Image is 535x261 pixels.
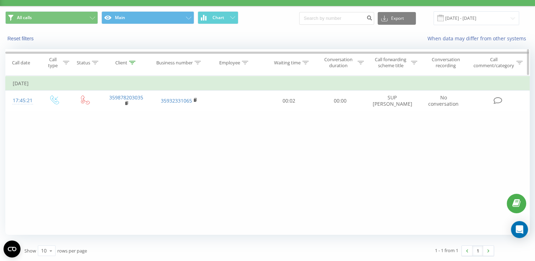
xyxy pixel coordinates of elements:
button: Chart [198,11,238,24]
div: Call type [45,57,61,69]
div: Business number [156,60,193,66]
a: 359878203035 [109,94,143,101]
div: Conversation duration [321,57,356,69]
div: 10 [41,247,47,254]
div: Waiting time [274,60,301,66]
a: When data may differ from other systems [428,35,530,42]
span: rows per page [57,248,87,254]
div: Call comment/category [473,57,514,69]
div: Open Intercom Messenger [511,221,528,238]
button: Export [378,12,416,25]
span: Show [24,248,36,254]
div: Client [115,60,127,66]
td: SUP [PERSON_NAME] [366,91,419,111]
div: Conversation recording [425,57,466,69]
span: No conversation [428,94,459,107]
input: Search by number [299,12,374,25]
div: Call date [12,60,30,66]
button: All calls [5,11,98,24]
button: Open CMP widget [4,240,21,257]
div: Employee [219,60,240,66]
span: Chart [213,15,224,20]
a: 35932331065 [161,97,192,104]
div: 1 - 1 from 1 [435,247,458,254]
button: Reset filters [5,35,37,42]
a: 1 [472,246,483,256]
button: Main [101,11,194,24]
td: 00:00 [314,91,366,111]
td: [DATE] [6,76,530,91]
td: 00:02 [263,91,315,111]
div: 17:45:21 [13,94,31,108]
div: Status [77,60,90,66]
div: Call forwarding scheme title [372,57,409,69]
span: All calls [17,15,32,21]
